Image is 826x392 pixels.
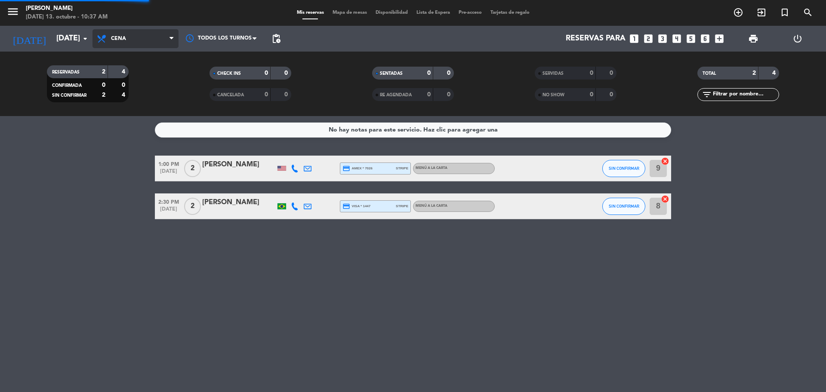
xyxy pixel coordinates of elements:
[427,70,431,76] strong: 0
[155,159,182,168] span: 1:00 PM
[792,34,803,44] i: power_settings_new
[643,33,654,44] i: looks_two
[703,71,716,76] span: TOTAL
[702,89,712,100] i: filter_list
[396,203,408,209] span: stripe
[102,69,105,75] strong: 2
[542,71,564,76] span: SERVIDAS
[217,71,241,76] span: CHECK INS
[26,4,108,13] div: [PERSON_NAME]
[486,10,534,15] span: Tarjetas de regalo
[342,202,350,210] i: credit_card
[447,92,452,98] strong: 0
[102,92,105,98] strong: 2
[803,7,813,18] i: search
[111,36,126,42] span: Cena
[122,82,127,88] strong: 0
[733,7,743,18] i: add_circle_outline
[780,7,790,18] i: turned_in_not
[629,33,640,44] i: looks_one
[590,92,593,98] strong: 0
[122,92,127,98] strong: 4
[80,34,90,44] i: arrow_drop_down
[671,33,682,44] i: looks_4
[155,168,182,178] span: [DATE]
[447,70,452,76] strong: 0
[657,33,668,44] i: looks_3
[184,198,201,215] span: 2
[427,92,431,98] strong: 0
[122,69,127,75] strong: 4
[602,160,645,177] button: SIN CONFIRMAR
[52,93,86,98] span: SIN CONFIRMAR
[714,33,725,44] i: add_box
[265,70,268,76] strong: 0
[416,166,447,170] span: MENÚ A LA CARTA
[412,10,454,15] span: Lista de Espera
[265,92,268,98] strong: 0
[396,165,408,171] span: stripe
[202,197,275,208] div: [PERSON_NAME]
[52,83,82,88] span: CONFIRMADA
[342,165,350,172] i: credit_card
[610,70,615,76] strong: 0
[756,7,767,18] i: exit_to_app
[662,196,669,203] img: close.png
[454,10,486,15] span: Pre-acceso
[202,159,275,170] div: [PERSON_NAME]
[328,10,371,15] span: Mapa de mesas
[184,160,201,177] span: 2
[662,158,669,165] img: close.png
[380,71,403,76] span: SENTADAS
[284,92,290,98] strong: 0
[284,70,290,76] strong: 0
[271,34,281,44] span: pending_actions
[293,10,328,15] span: Mis reservas
[26,13,108,21] div: [DATE] 13. octubre - 10:37 AM
[380,93,412,97] span: RE AGENDADA
[6,5,19,21] button: menu
[217,93,244,97] span: CANCELADA
[6,5,19,18] i: menu
[609,204,639,208] span: SIN CONFIRMAR
[155,196,182,206] span: 2:30 PM
[610,92,615,98] strong: 0
[700,33,711,44] i: looks_6
[342,165,373,172] span: amex * 7026
[685,33,697,44] i: looks_5
[590,70,593,76] strong: 0
[542,93,564,97] span: NO SHOW
[342,202,370,210] span: visa * 1447
[566,34,626,43] span: Reservas para
[772,70,777,76] strong: 4
[6,29,52,48] i: [DATE]
[329,125,498,135] div: No hay notas para este servicio. Haz clic para agregar una
[371,10,412,15] span: Disponibilidad
[748,34,758,44] span: print
[102,82,105,88] strong: 0
[602,198,645,215] button: SIN CONFIRMAR
[775,26,820,52] div: LOG OUT
[752,70,756,76] strong: 2
[416,204,447,208] span: MENÚ A LA CARTA
[609,166,639,171] span: SIN CONFIRMAR
[52,70,80,74] span: RESERVADAS
[712,90,779,99] input: Filtrar por nombre...
[155,206,182,216] span: [DATE]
